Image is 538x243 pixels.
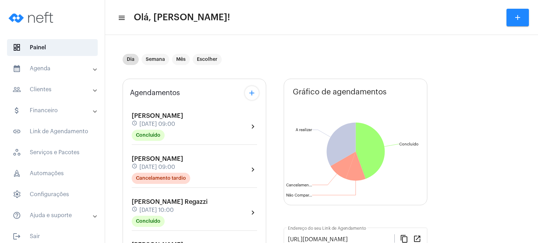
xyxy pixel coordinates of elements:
[132,120,138,128] mat-icon: schedule
[249,122,257,131] mat-icon: chevron_right
[293,88,387,96] span: Gráfico de agendamentos
[132,199,208,205] span: [PERSON_NAME] Regazzi
[132,206,138,214] mat-icon: schedule
[286,193,312,197] text: Não Compar...
[13,148,21,157] span: sidenav icon
[13,190,21,199] span: sidenav icon
[400,234,408,243] mat-icon: content_copy
[7,144,98,161] span: Serviços e Pacotes
[13,106,21,115] mat-icon: sidenav icon
[132,130,165,141] mat-chip: Concluído
[132,163,138,171] mat-icon: schedule
[132,113,183,119] span: [PERSON_NAME]
[4,60,105,77] mat-expansion-panel-header: sidenav iconAgenda
[7,186,98,203] span: Configurações
[13,85,94,94] mat-panel-title: Clientes
[248,89,256,97] mat-icon: add
[7,165,98,182] span: Automações
[4,207,105,224] mat-expansion-panel-header: sidenav iconAjuda e suporte
[4,102,105,119] mat-expansion-panel-header: sidenav iconFinanceiro
[13,106,94,115] mat-panel-title: Financeiro
[132,173,190,184] mat-chip: Cancelamento tardio
[249,165,257,174] mat-icon: chevron_right
[13,169,21,178] span: sidenav icon
[139,121,175,127] span: [DATE] 09:00
[13,85,21,94] mat-icon: sidenav icon
[123,54,139,65] mat-chip: Dia
[13,127,21,136] mat-icon: sidenav icon
[7,123,98,140] span: Link de Agendamento
[296,128,312,132] text: A realizar
[134,12,230,23] span: Olá, [PERSON_NAME]!
[13,64,21,73] mat-icon: sidenav icon
[249,208,257,217] mat-icon: chevron_right
[132,156,183,162] span: [PERSON_NAME]
[513,13,522,22] mat-icon: add
[413,234,421,243] mat-icon: open_in_new
[142,54,169,65] mat-chip: Semana
[13,43,21,52] span: sidenav icon
[7,39,98,56] span: Painel
[13,211,94,220] mat-panel-title: Ajuda e suporte
[286,183,312,187] text: Cancelamen...
[288,236,394,243] input: Link
[172,54,190,65] mat-chip: Mês
[132,216,165,227] mat-chip: Concluído
[118,14,125,22] mat-icon: sidenav icon
[139,164,175,170] span: [DATE] 09:00
[193,54,222,65] mat-chip: Escolher
[139,207,174,213] span: [DATE] 10:00
[13,232,21,241] mat-icon: sidenav icon
[13,64,94,73] mat-panel-title: Agenda
[6,3,58,31] img: logo-neft-novo-2.png
[399,142,419,146] text: Concluído
[4,81,105,98] mat-expansion-panel-header: sidenav iconClientes
[13,211,21,220] mat-icon: sidenav icon
[130,89,180,97] span: Agendamentos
